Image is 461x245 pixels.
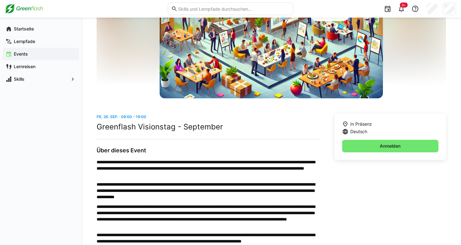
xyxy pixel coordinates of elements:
span: 9+ [402,3,406,7]
span: Anmelden [379,143,401,149]
h3: Über dieses Event [97,147,320,154]
input: Skills und Lernpfade durchsuchen… [178,6,290,12]
button: Anmelden [342,140,438,152]
span: Deutsch [350,128,367,135]
h2: Greenflash Visionstag - September [97,122,320,132]
span: Fr, 26. Sep. · 09:00 - 19:00 [97,114,146,119]
span: In Präsenz [350,121,372,127]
